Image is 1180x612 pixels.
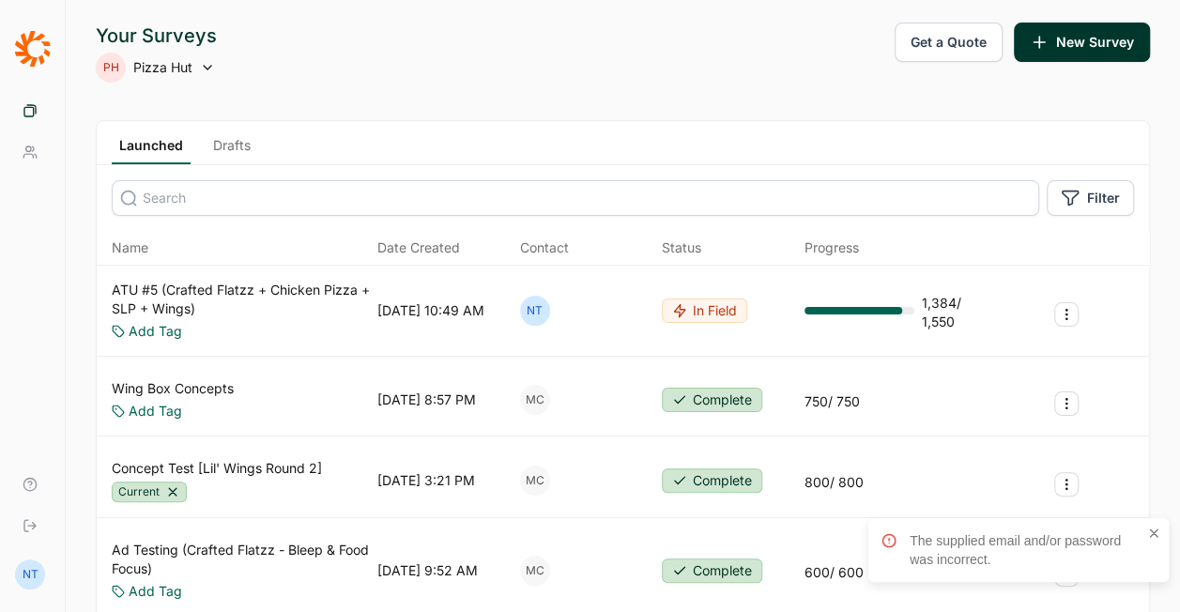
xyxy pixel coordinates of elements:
[662,388,762,412] button: Complete
[520,296,550,326] div: NT
[1087,189,1120,207] span: Filter
[520,466,550,496] div: MC
[15,559,45,589] div: NT
[910,531,1141,569] div: The supplied email and/or password was incorrect.
[377,238,460,257] span: Date Created
[805,473,864,492] div: 800 / 800
[112,136,191,164] a: Launched
[112,180,1039,216] input: Search
[112,459,322,478] a: Concept Test [Lil' Wings Round 2]
[1047,180,1134,216] button: Filter
[805,238,859,257] div: Progress
[520,385,550,415] div: MC
[662,558,762,583] button: Complete
[129,582,182,601] a: Add Tag
[112,541,370,578] a: Ad Testing (Crafted Flatzz - Bleep & Food Focus)
[520,556,550,586] div: MC
[662,238,701,257] div: Status
[377,561,478,580] div: [DATE] 9:52 AM
[520,238,569,257] div: Contact
[112,238,148,257] span: Name
[922,294,991,331] div: 1,384 / 1,550
[805,392,860,411] div: 750 / 750
[1054,302,1079,327] button: Survey Actions
[662,468,762,493] button: Complete
[377,471,475,490] div: [DATE] 3:21 PM
[96,53,126,83] div: PH
[662,298,747,323] button: In Field
[1054,472,1079,497] button: Survey Actions
[377,390,476,409] div: [DATE] 8:57 PM
[206,136,258,164] a: Drafts
[895,23,1003,62] button: Get a Quote
[133,58,192,77] span: Pizza Hut
[129,402,182,421] a: Add Tag
[96,23,217,49] div: Your Surveys
[112,482,187,502] div: Current
[129,322,182,341] a: Add Tag
[1014,23,1150,62] button: New Survey
[112,281,370,318] a: ATU #5 (Crafted Flatzz + Chicken Pizza + SLP + Wings)
[1054,391,1079,416] button: Survey Actions
[112,379,234,398] a: Wing Box Concepts
[377,301,484,320] div: [DATE] 10:49 AM
[805,563,864,582] div: 600 / 600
